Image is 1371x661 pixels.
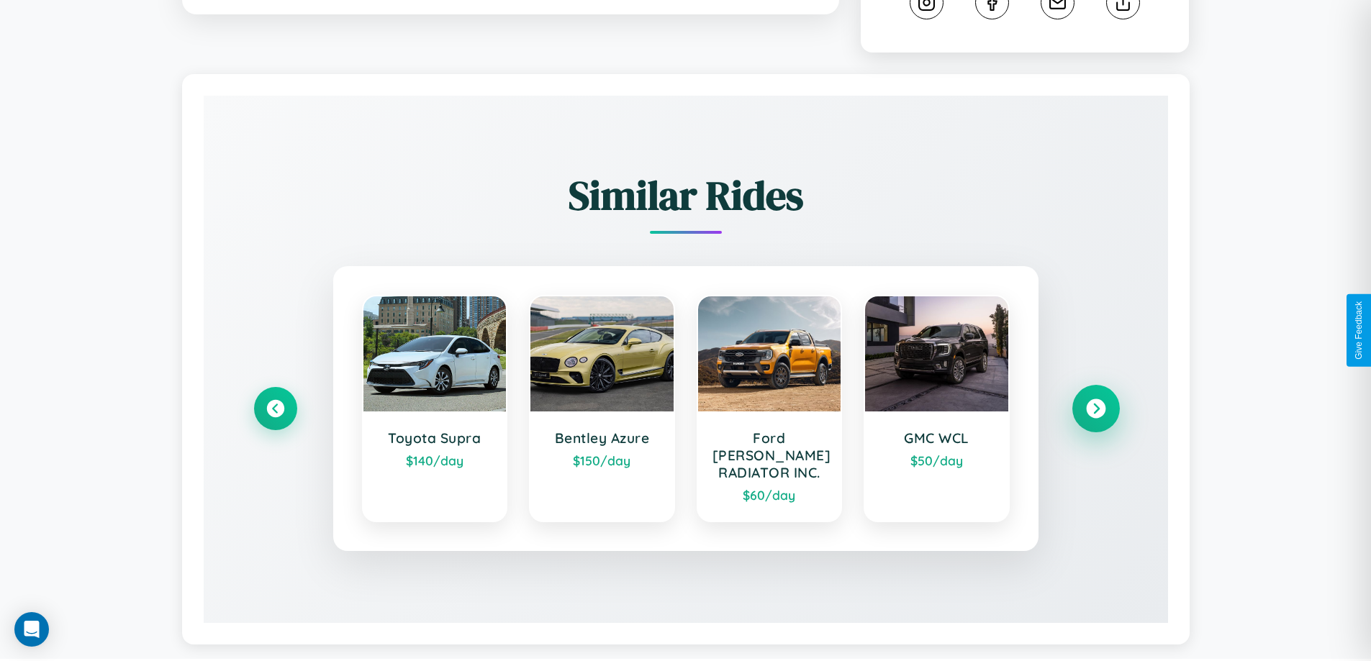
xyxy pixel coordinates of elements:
a: Toyota Supra$140/day [362,295,508,522]
h2: Similar Rides [254,168,1118,223]
div: $ 140 /day [378,452,492,468]
h3: Ford [PERSON_NAME] RADIATOR INC. [712,429,827,481]
h3: Toyota Supra [378,429,492,447]
div: Open Intercom Messenger [14,612,49,647]
a: Ford [PERSON_NAME] RADIATOR INC.$60/day [697,295,843,522]
a: Bentley Azure$150/day [529,295,675,522]
div: $ 150 /day [545,452,659,468]
div: $ 50 /day [879,452,994,468]
div: Give Feedback [1354,301,1364,360]
div: $ 60 /day [712,487,827,503]
a: GMC WCL$50/day [864,295,1010,522]
h3: GMC WCL [879,429,994,447]
h3: Bentley Azure [545,429,659,447]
